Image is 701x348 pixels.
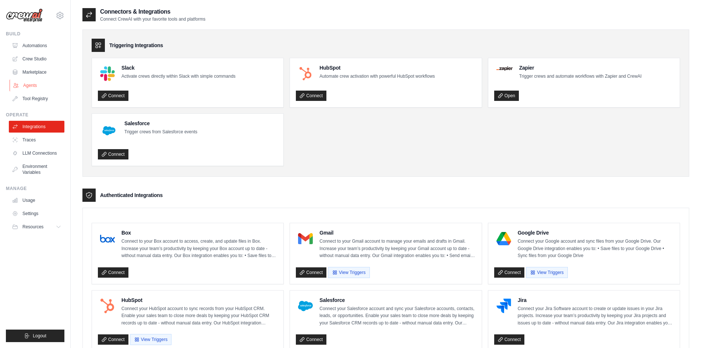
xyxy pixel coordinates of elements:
a: Usage [9,194,64,206]
h3: Triggering Integrations [109,42,163,49]
h4: Zapier [519,64,642,71]
h4: Gmail [319,229,475,236]
p: Automate crew activation with powerful HubSpot workflows [319,73,435,80]
p: Trigger crews from Salesforce events [124,129,197,136]
h2: Connectors & Integrations [100,7,205,16]
a: Crew Studio [9,53,64,65]
button: View Triggers [328,267,369,278]
button: View Triggers [526,267,567,278]
a: Marketplace [9,66,64,78]
a: LLM Connections [9,147,64,159]
a: Open [494,91,519,101]
a: Connect [494,267,525,278]
a: Settings [9,208,64,219]
img: Zapier Logo [496,66,513,71]
a: Connect [98,91,128,101]
img: Google Drive Logo [496,231,511,246]
img: Box Logo [100,231,115,246]
a: Connect [98,334,128,345]
a: Agents [10,80,65,91]
span: Logout [33,333,46,339]
a: Connect [296,334,326,345]
div: Operate [6,112,64,118]
p: Connect your Jira Software account to create or update issues in your Jira projects. Increase you... [518,305,674,327]
p: Connect to your Box account to access, create, and update files in Box. Increase your team’s prod... [121,238,277,260]
img: HubSpot Logo [298,66,313,81]
a: Connect [494,334,525,345]
a: Environment Variables [9,161,64,178]
p: Activate crews directly within Slack with simple commands [121,73,236,80]
a: Connect [98,149,128,159]
img: Salesforce Logo [298,299,313,313]
button: View Triggers [130,334,171,345]
img: Gmail Logo [298,231,313,246]
button: Resources [9,221,64,233]
h4: Google Drive [518,229,674,236]
a: Tool Registry [9,93,64,105]
div: Manage [6,186,64,191]
button: Logout [6,330,64,342]
img: Salesforce Logo [100,122,118,140]
img: Jira Logo [496,299,511,313]
a: Connect [98,267,128,278]
p: Connect CrewAI with your favorite tools and platforms [100,16,205,22]
p: Connect to your Gmail account to manage your emails and drafts in Gmail. Increase your team’s pro... [319,238,475,260]
p: Connect your Google account and sync files from your Google Drive. Our Google Drive integration e... [518,238,674,260]
h4: Salesforce [319,296,475,304]
a: Integrations [9,121,64,133]
div: Build [6,31,64,37]
img: HubSpot Logo [100,299,115,313]
h3: Authenticated Integrations [100,191,163,199]
a: Automations [9,40,64,52]
h4: Jira [518,296,674,304]
p: Trigger crews and automate workflows with Zapier and CrewAI [519,73,642,80]
img: Logo [6,8,43,22]
a: Traces [9,134,64,146]
h4: Box [121,229,277,236]
span: Resources [22,224,43,230]
p: Connect your HubSpot account to sync records from your HubSpot CRM. Enable your sales team to clo... [121,305,277,327]
h4: HubSpot [121,296,277,304]
img: Slack Logo [100,66,115,81]
h4: HubSpot [319,64,435,71]
p: Connect your Salesforce account and sync your Salesforce accounts, contacts, leads, or opportunit... [319,305,475,327]
a: Connect [296,267,326,278]
h4: Salesforce [124,120,197,127]
h4: Slack [121,64,236,71]
a: Connect [296,91,326,101]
